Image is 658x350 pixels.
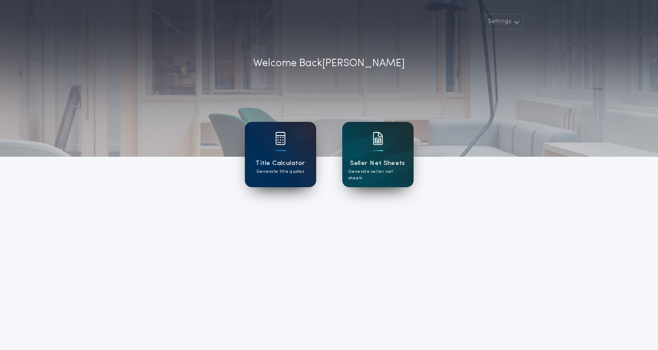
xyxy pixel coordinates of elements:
[482,14,523,30] button: Settings
[348,168,407,182] p: Generate seller net sheets
[253,56,405,71] p: Welcome Back [PERSON_NAME]
[255,158,305,168] h1: Title Calculator
[342,122,414,187] a: card iconSeller Net SheetsGenerate seller net sheets
[275,132,286,145] img: card icon
[373,132,383,145] img: card icon
[245,122,316,187] a: card iconTitle CalculatorGenerate title quotes
[350,158,405,168] h1: Seller Net Sheets
[257,168,304,175] p: Generate title quotes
